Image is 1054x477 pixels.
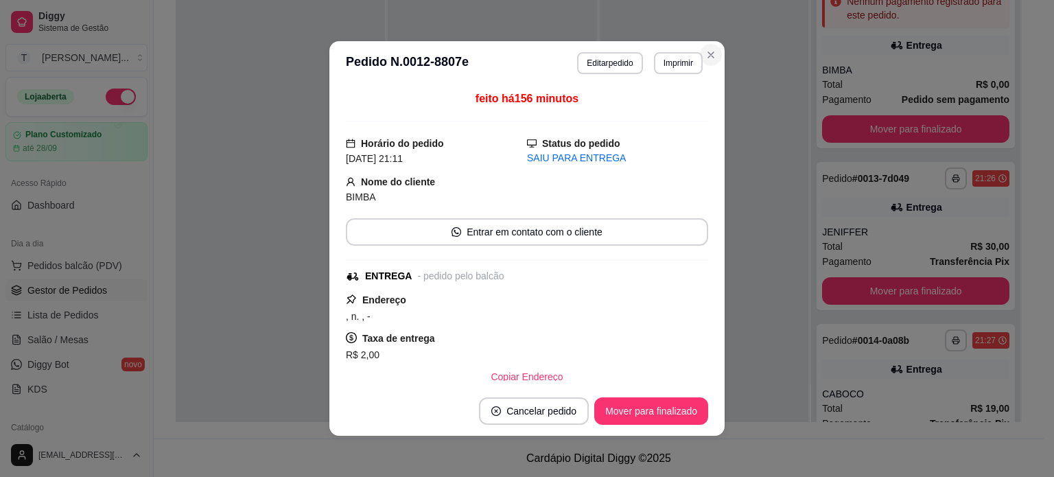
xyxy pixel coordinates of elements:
span: user [346,177,355,187]
button: Editarpedido [577,52,642,74]
strong: Status do pedido [542,138,620,149]
span: close-circle [491,406,501,416]
h3: Pedido N. 0012-8807e [346,52,469,74]
span: feito há 156 minutos [476,93,578,104]
div: ENTREGA [365,269,412,283]
button: close-circleCancelar pedido [479,397,589,425]
span: R$ 2,00 [346,349,379,360]
div: SAIU PARA ENTREGA [527,151,708,165]
span: desktop [527,139,537,148]
button: Close [700,44,722,66]
span: [DATE] 21:11 [346,153,403,164]
span: pushpin [346,294,357,305]
button: whats-appEntrar em contato com o cliente [346,218,708,246]
button: Imprimir [654,52,703,74]
span: BIMBA [346,191,376,202]
span: , n. , - [346,311,371,322]
span: whats-app [452,227,461,237]
button: Mover para finalizado [594,397,708,425]
span: calendar [346,139,355,148]
strong: Endereço [362,294,406,305]
strong: Taxa de entrega [362,333,435,344]
strong: Horário do pedido [361,138,444,149]
button: Copiar Endereço [480,363,574,391]
strong: Nome do cliente [361,176,435,187]
span: dollar [346,332,357,343]
div: - pedido pelo balcão [417,269,504,283]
